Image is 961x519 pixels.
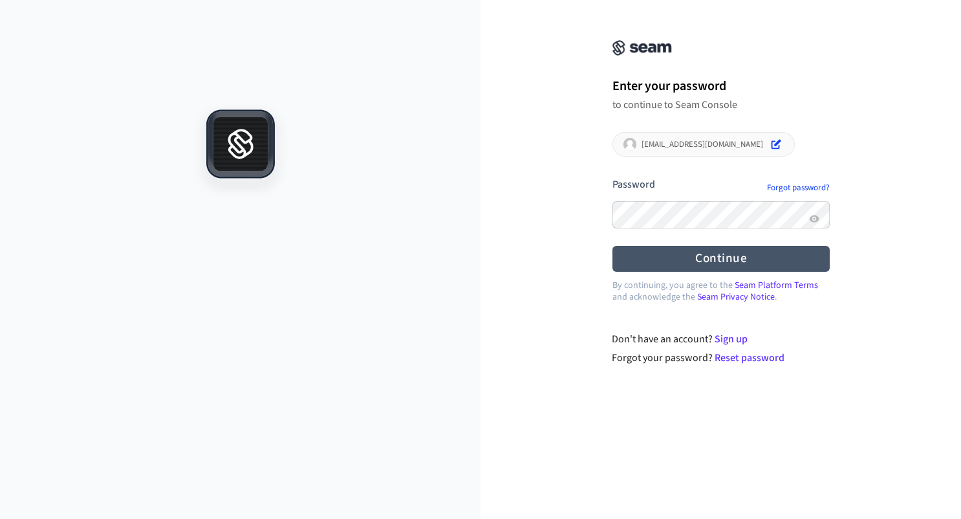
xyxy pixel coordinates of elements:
[612,177,655,192] label: Password
[715,351,784,365] a: Reset password
[806,211,822,226] button: Show password
[612,98,830,111] p: to continue to Seam Console
[642,139,763,149] p: [EMAIL_ADDRESS][DOMAIN_NAME]
[768,137,784,152] button: Edit
[612,76,830,96] h1: Enter your password
[767,182,830,193] a: Forgot password?
[612,40,672,56] img: Seam Console
[612,280,830,303] p: By continuing, you agree to the and acknowledge the .
[612,246,830,271] button: Continue
[697,291,775,304] a: Seam Privacy Notice
[715,332,748,346] a: Sign up
[735,279,818,292] a: Seam Platform Terms
[612,350,830,366] div: Forgot your password?
[612,331,830,347] div: Don't have an account?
